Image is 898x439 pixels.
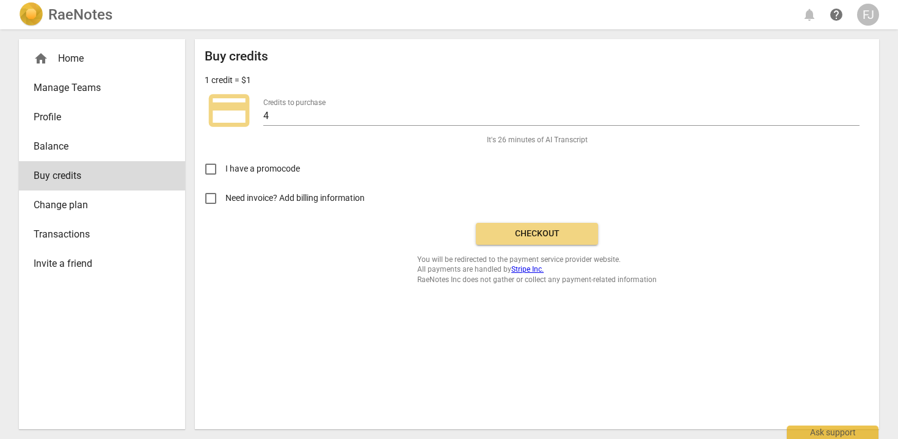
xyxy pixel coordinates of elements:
[34,198,161,212] span: Change plan
[19,161,185,190] a: Buy credits
[825,4,847,26] a: Help
[19,103,185,132] a: Profile
[19,44,185,73] div: Home
[829,7,844,22] span: help
[19,2,112,27] a: LogoRaeNotes
[34,139,161,154] span: Balance
[34,51,48,66] span: home
[19,132,185,161] a: Balance
[205,86,254,135] span: credit_card
[476,223,598,245] button: Checkout
[34,51,161,66] div: Home
[19,190,185,220] a: Change plan
[34,169,161,183] span: Buy credits
[34,256,161,271] span: Invite a friend
[19,220,185,249] a: Transactions
[19,2,43,27] img: Logo
[19,73,185,103] a: Manage Teams
[857,4,879,26] button: FJ
[511,265,544,274] a: Stripe Inc.
[48,6,112,23] h2: RaeNotes
[486,228,588,240] span: Checkout
[487,135,588,145] span: It's 26 minutes of AI Transcript
[34,227,161,242] span: Transactions
[34,110,161,125] span: Profile
[417,255,657,285] span: You will be redirected to the payment service provider website. All payments are handled by RaeNo...
[263,99,326,106] label: Credits to purchase
[34,81,161,95] span: Manage Teams
[19,249,185,278] a: Invite a friend
[205,49,268,64] h2: Buy credits
[225,162,300,175] span: I have a promocode
[205,74,251,87] p: 1 credit = $1
[225,192,367,205] span: Need invoice? Add billing information
[787,426,878,439] div: Ask support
